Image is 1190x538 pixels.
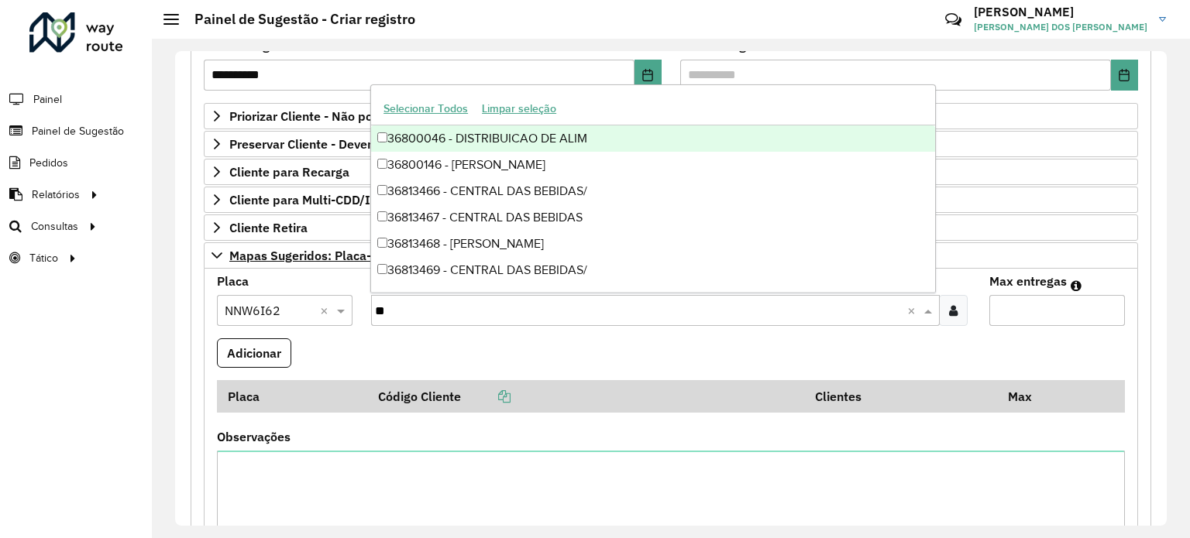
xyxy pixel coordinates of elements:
[475,97,563,121] button: Limpar seleção
[461,389,511,404] a: Copiar
[974,20,1147,34] span: [PERSON_NAME] DOS [PERSON_NAME]
[229,110,483,122] span: Priorizar Cliente - Não podem ficar no buffer
[371,204,935,231] div: 36813467 - CENTRAL DAS BEBIDAS
[371,257,935,283] div: 36813469 - CENTRAL DAS BEBIDAS/
[179,11,415,28] h2: Painel de Sugestão - Criar registro
[907,301,920,320] span: Clear all
[1071,279,1082,292] em: Máximo de clientes que serão colocados na mesma rota com os clientes informados
[204,242,1138,269] a: Mapas Sugeridos: Placa-Cliente
[937,3,970,36] a: Contato Rápido
[217,272,249,290] label: Placa
[32,187,80,203] span: Relatórios
[997,380,1059,413] th: Max
[29,155,68,171] span: Pedidos
[371,125,935,152] div: 36800046 - DISTRIBUICAO DE ALIM
[229,194,448,206] span: Cliente para Multi-CDD/Internalização
[229,249,411,262] span: Mapas Sugeridos: Placa-Cliente
[371,152,935,178] div: 36800146 - [PERSON_NAME]
[635,60,662,91] button: Choose Date
[805,380,998,413] th: Clientes
[229,221,308,234] span: Cliente Retira
[204,214,1138,241] a: Cliente Retira
[204,159,1138,185] a: Cliente para Recarga
[320,301,333,320] span: Clear all
[204,187,1138,213] a: Cliente para Multi-CDD/Internalização
[217,380,367,413] th: Placa
[371,178,935,204] div: 36813466 - CENTRAL DAS BEBIDAS/
[229,166,349,178] span: Cliente para Recarga
[204,131,1138,157] a: Preservar Cliente - Devem ficar no buffer, não roteirizar
[974,5,1147,19] h3: [PERSON_NAME]
[33,91,62,108] span: Painel
[1111,60,1138,91] button: Choose Date
[367,380,804,413] th: Código Cliente
[229,138,545,150] span: Preservar Cliente - Devem ficar no buffer, não roteirizar
[989,272,1067,290] label: Max entregas
[377,97,475,121] button: Selecionar Todos
[371,231,935,257] div: 36813468 - [PERSON_NAME]
[217,427,291,446] label: Observações
[31,218,78,235] span: Consultas
[32,123,124,139] span: Painel de Sugestão
[217,338,291,368] button: Adicionar
[29,250,58,266] span: Tático
[370,84,936,293] ng-dropdown-panel: Options list
[204,103,1138,129] a: Priorizar Cliente - Não podem ficar no buffer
